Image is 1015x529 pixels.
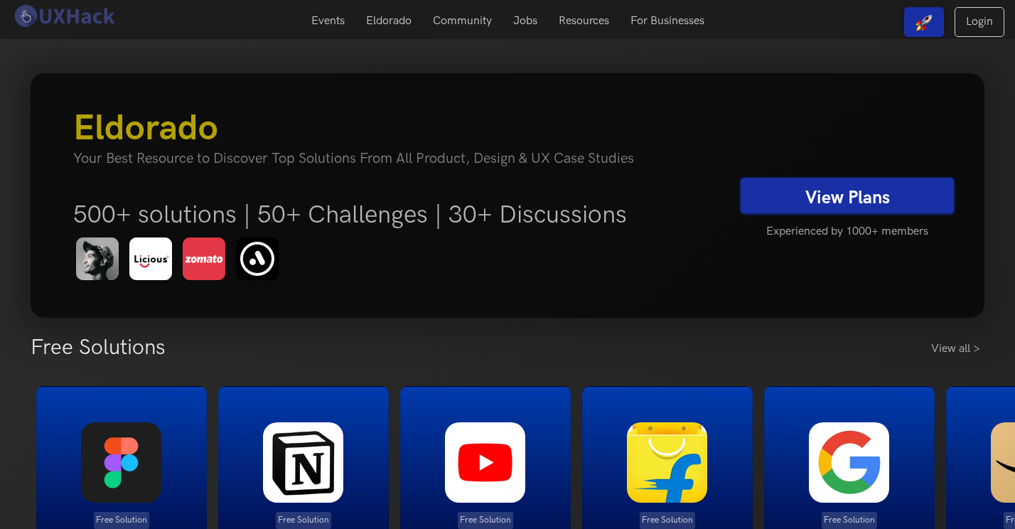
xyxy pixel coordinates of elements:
[620,7,715,35] a: For Businesses
[301,7,355,35] a: Events
[548,7,620,35] a: Resources
[73,200,719,230] h5: 500+ solutions | 50+ Challenges | 30+ Discussions
[822,512,877,529] p: Free Solution
[73,150,719,167] h4: Your Best Resource to Discover Top Solutions From All Product, Design & UX Case Studies
[73,107,719,150] h3: Eldorado
[31,335,166,360] h3: Free Solutions
[276,512,331,529] p: Free Solution
[741,178,954,213] a: View Plans
[915,14,933,31] img: rocket
[741,217,954,247] h5: Experienced by 1000+ members
[640,512,695,529] p: Free Solution
[422,7,503,35] a: Community
[94,512,149,529] p: Free Solution
[11,4,117,28] img: UXHack logo
[931,341,984,358] a: View all >
[73,235,287,284] img: eldorado-banner-1.png
[955,7,1004,37] a: Login
[458,512,513,529] p: Free Solution
[503,7,548,35] a: Jobs
[355,7,422,35] a: Eldorado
